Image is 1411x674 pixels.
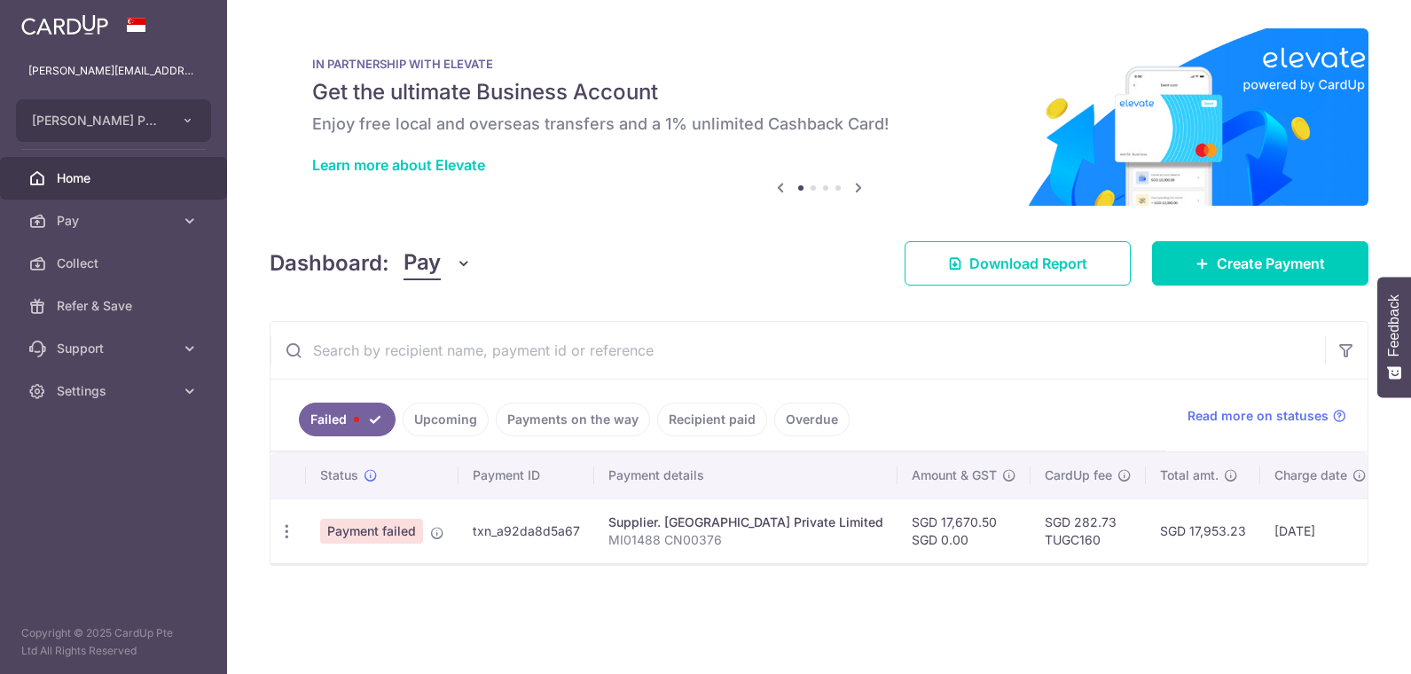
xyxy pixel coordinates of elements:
[905,241,1131,286] a: Download Report
[16,99,211,142] button: [PERSON_NAME] PTE. LTD.
[1274,466,1347,484] span: Charge date
[57,340,174,357] span: Support
[608,531,883,549] p: MI01488 CN00376
[312,78,1326,106] h5: Get the ultimate Business Account
[912,466,997,484] span: Amount & GST
[1217,253,1325,274] span: Create Payment
[270,28,1368,206] img: Renovation banner
[57,169,174,187] span: Home
[1152,241,1368,286] a: Create Payment
[320,519,423,544] span: Payment failed
[1260,498,1381,563] td: [DATE]
[312,114,1326,135] h6: Enjoy free local and overseas transfers and a 1% unlimited Cashback Card!
[1386,294,1402,357] span: Feedback
[57,255,174,272] span: Collect
[1377,277,1411,397] button: Feedback - Show survey
[496,403,650,436] a: Payments on the way
[299,403,396,436] a: Failed
[404,247,472,280] button: Pay
[898,498,1031,563] td: SGD 17,670.50 SGD 0.00
[21,14,108,35] img: CardUp
[28,62,199,80] p: [PERSON_NAME][EMAIL_ADDRESS][DOMAIN_NAME]
[57,382,174,400] span: Settings
[1188,407,1346,425] a: Read more on statuses
[1045,466,1112,484] span: CardUp fee
[969,253,1087,274] span: Download Report
[270,322,1325,379] input: Search by recipient name, payment id or reference
[459,498,594,563] td: txn_a92da8d5a67
[320,466,358,484] span: Status
[1031,498,1146,563] td: SGD 282.73 TUGC160
[57,212,174,230] span: Pay
[774,403,850,436] a: Overdue
[57,297,174,315] span: Refer & Save
[404,247,441,280] span: Pay
[403,403,489,436] a: Upcoming
[1146,498,1260,563] td: SGD 17,953.23
[312,57,1326,71] p: IN PARTNERSHIP WITH ELEVATE
[459,452,594,498] th: Payment ID
[594,452,898,498] th: Payment details
[1160,466,1219,484] span: Total amt.
[1188,407,1329,425] span: Read more on statuses
[32,112,163,129] span: [PERSON_NAME] PTE. LTD.
[312,156,485,174] a: Learn more about Elevate
[270,247,389,279] h4: Dashboard:
[657,403,767,436] a: Recipient paid
[608,513,883,531] div: Supplier. [GEOGRAPHIC_DATA] Private Limited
